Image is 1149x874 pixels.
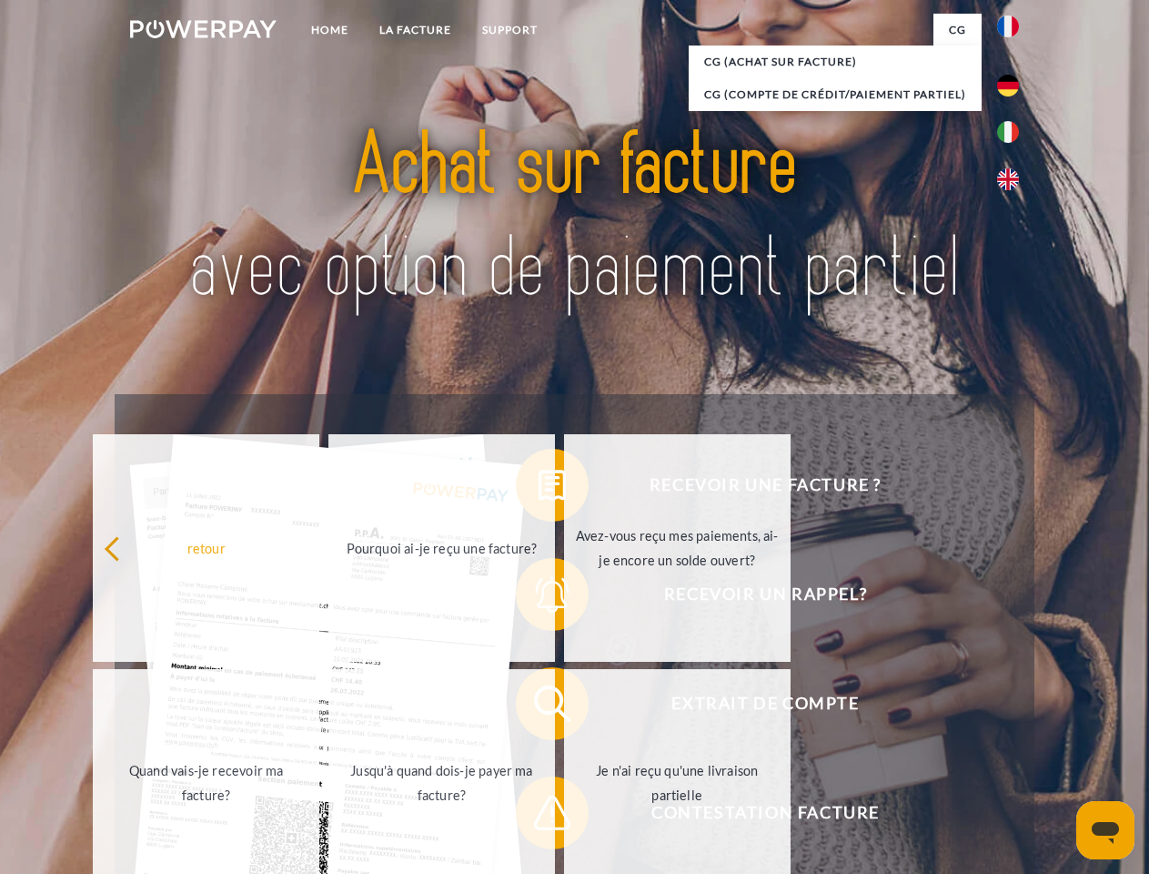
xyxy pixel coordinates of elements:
[997,15,1019,37] img: fr
[575,758,780,808] div: Je n'ai reçu qu'une livraison partielle
[564,434,791,662] a: Avez-vous reçu mes paiements, ai-je encore un solde ouvert?
[997,121,1019,143] img: it
[689,46,982,78] a: CG (achat sur facture)
[339,758,544,808] div: Jusqu'à quand dois-je payer ma facture?
[339,535,544,560] div: Pourquoi ai-je reçu une facture?
[997,168,1019,190] img: en
[130,20,277,38] img: logo-powerpay-white.svg
[296,14,364,46] a: Home
[364,14,467,46] a: LA FACTURE
[933,14,982,46] a: CG
[1076,801,1134,859] iframe: Bouton de lancement de la fenêtre de messagerie
[689,78,982,111] a: CG (Compte de crédit/paiement partiel)
[104,758,308,808] div: Quand vais-je recevoir ma facture?
[997,75,1019,97] img: de
[104,535,308,560] div: retour
[174,87,975,349] img: title-powerpay_fr.svg
[467,14,553,46] a: Support
[575,523,780,573] div: Avez-vous reçu mes paiements, ai-je encore un solde ouvert?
